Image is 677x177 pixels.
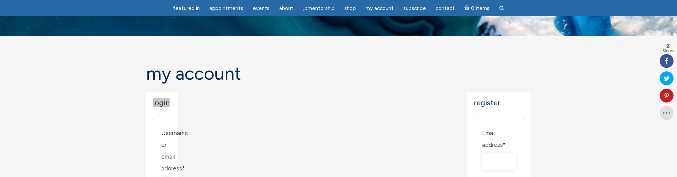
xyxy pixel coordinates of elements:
span: My Account [366,5,394,11]
span: 2 [662,43,674,49]
label: Username or email address [161,127,163,174]
span: Appointments [209,5,243,11]
a: Cart0 items [460,1,494,15]
label: Email address [482,127,516,151]
span: Events [253,5,269,11]
span: JBMentorship [303,5,335,11]
a: featured in [169,2,204,15]
a: JBMentorship [299,2,339,15]
a: About [275,2,298,15]
span: 0 items [471,6,489,11]
h1: My Account [146,64,531,83]
span: Contact [436,5,455,11]
a: Contact [431,2,459,15]
a: Subscribe [399,2,430,15]
span: featured in [173,5,200,11]
a: Shop [340,2,360,15]
a: Appointments [205,2,247,15]
span: Subscribe [403,5,426,11]
i: Cart [464,5,471,11]
a: Events [249,2,274,15]
span: Shop [344,5,356,11]
span: Shares [662,49,674,53]
h2: Register [474,99,524,107]
h2: Login [153,99,171,107]
span: About [279,5,293,11]
a: My Account [361,2,398,15]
